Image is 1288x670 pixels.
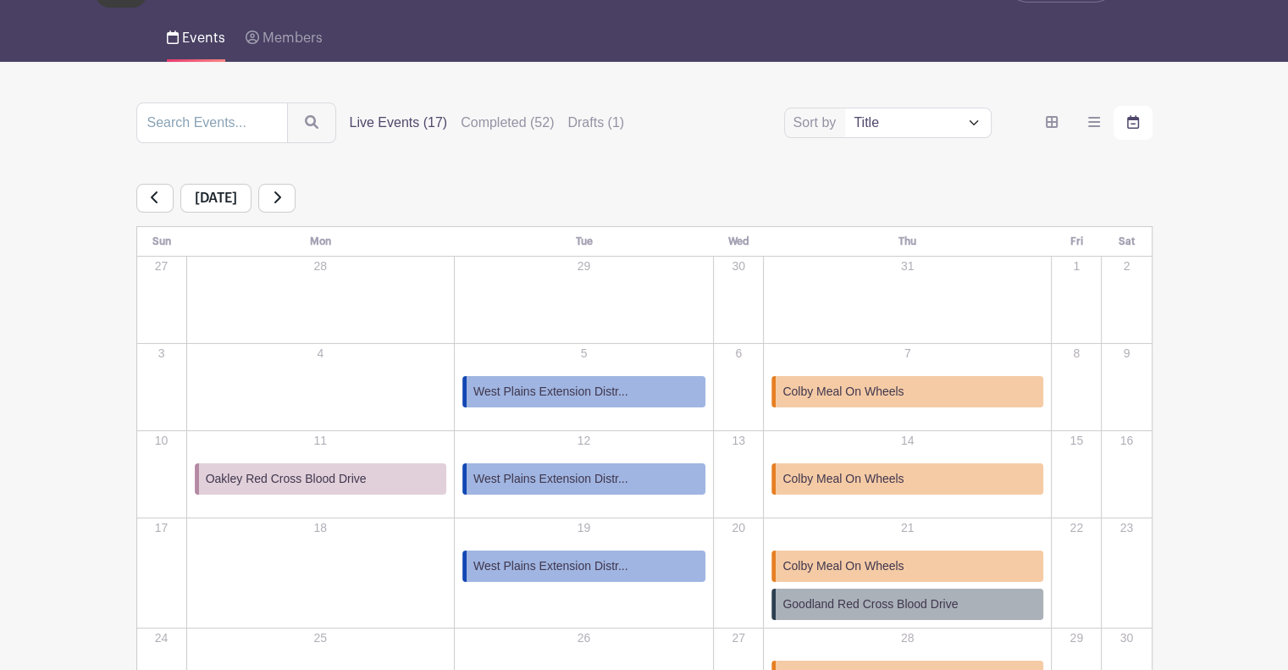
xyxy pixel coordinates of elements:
[715,432,762,450] p: 13
[263,31,323,45] span: Members
[473,470,628,488] span: West Plains Extension Distr...
[456,519,712,537] p: 19
[1103,629,1150,647] p: 30
[186,227,454,257] th: Mon
[715,519,762,537] p: 20
[1103,345,1150,363] p: 9
[1053,519,1100,537] p: 22
[456,432,712,450] p: 12
[1103,257,1150,275] p: 2
[771,463,1043,495] a: Colby Meal On Wheels
[1053,345,1100,363] p: 8
[793,113,842,133] label: Sort by
[136,227,186,257] th: Sun
[462,551,705,582] a: West Plains Extension Distr...
[180,184,252,213] span: [DATE]
[462,376,705,407] a: West Plains Extension Distr...
[138,629,185,647] p: 24
[715,629,762,647] p: 27
[188,629,453,647] p: 25
[764,227,1052,257] th: Thu
[765,629,1050,647] p: 28
[246,8,323,62] a: Members
[1103,519,1150,537] p: 23
[765,345,1050,363] p: 7
[765,519,1050,537] p: 21
[167,8,225,62] a: Events
[771,551,1043,582] a: Colby Meal On Wheels
[456,257,712,275] p: 29
[782,557,904,575] span: Colby Meal On Wheels
[454,227,713,257] th: Tue
[1053,432,1100,450] p: 15
[188,345,453,363] p: 4
[182,31,225,45] span: Events
[1032,106,1153,140] div: order and view
[1052,227,1102,257] th: Fri
[782,383,904,401] span: Colby Meal On Wheels
[462,463,705,495] a: West Plains Extension Distr...
[1053,629,1100,647] p: 29
[1053,257,1100,275] p: 1
[715,257,762,275] p: 30
[765,257,1050,275] p: 31
[206,470,367,488] span: Oakley Red Cross Blood Drive
[188,432,453,450] p: 11
[138,345,185,363] p: 3
[771,376,1043,407] a: Colby Meal On Wheels
[782,595,958,613] span: Goodland Red Cross Blood Drive
[473,557,628,575] span: West Plains Extension Distr...
[771,589,1043,620] a: Goodland Red Cross Blood Drive
[567,113,624,133] label: Drafts (1)
[782,470,904,488] span: Colby Meal On Wheels
[136,102,288,143] input: Search Events...
[138,432,185,450] p: 10
[765,432,1050,450] p: 14
[473,383,628,401] span: West Plains Extension Distr...
[456,629,712,647] p: 26
[188,257,453,275] p: 28
[714,227,764,257] th: Wed
[138,257,185,275] p: 27
[350,113,448,133] label: Live Events (17)
[461,113,554,133] label: Completed (52)
[188,519,453,537] p: 18
[350,113,625,133] div: filters
[195,463,446,495] a: Oakley Red Cross Blood Drive
[715,345,762,363] p: 6
[1103,432,1150,450] p: 16
[1102,227,1152,257] th: Sat
[456,345,712,363] p: 5
[138,519,185,537] p: 17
